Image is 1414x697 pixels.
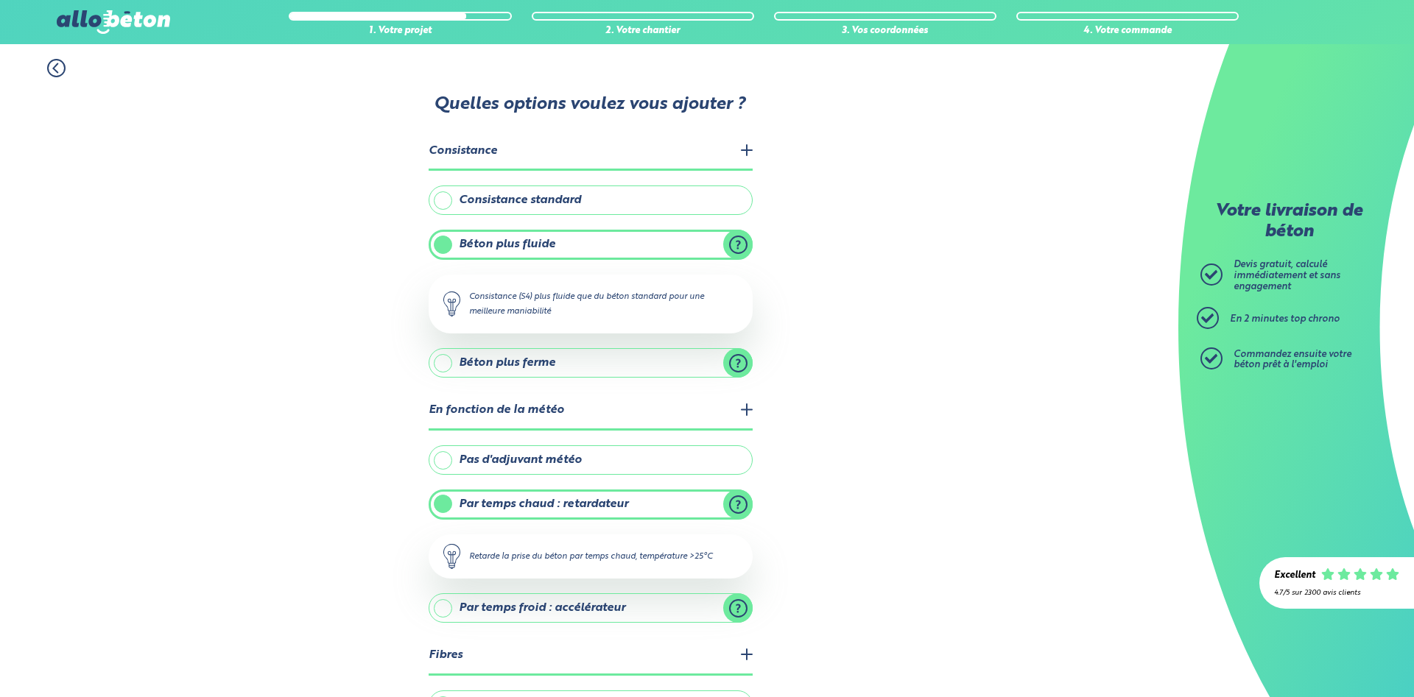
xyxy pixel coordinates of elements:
[1234,350,1351,370] span: Commandez ensuite votre béton prêt à l'emploi
[427,95,751,116] p: Quelles options voulez vous ajouter ?
[429,230,753,259] label: Béton plus fluide
[57,10,170,34] img: allobéton
[429,637,753,675] legend: Fibres
[429,534,753,579] div: Retarde la prise du béton par temps chaud, température >25°C
[429,593,753,623] label: Par temps froid : accélérateur
[532,26,754,37] div: 2. Votre chantier
[1274,589,1399,597] div: 4.7/5 sur 2300 avis clients
[1016,26,1239,37] div: 4. Votre commande
[774,26,996,37] div: 3. Vos coordonnées
[1274,570,1315,581] div: Excellent
[429,392,753,430] legend: En fonction de la météo
[1234,260,1340,291] span: Devis gratuit, calculé immédiatement et sans engagement
[429,185,753,215] label: Consistance standard
[1230,314,1340,324] span: En 2 minutes top chrono
[289,26,511,37] div: 1. Votre projet
[429,489,753,519] label: Par temps chaud : retardateur
[429,445,753,475] label: Pas d'adjuvant météo
[429,133,753,171] legend: Consistance
[1283,640,1398,681] iframe: Help widget launcher
[1204,202,1373,242] p: Votre livraison de béton
[429,348,753,378] label: Béton plus ferme
[429,275,753,333] div: Consistance (S4) plus fluide que du béton standard pour une meilleure maniabilité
